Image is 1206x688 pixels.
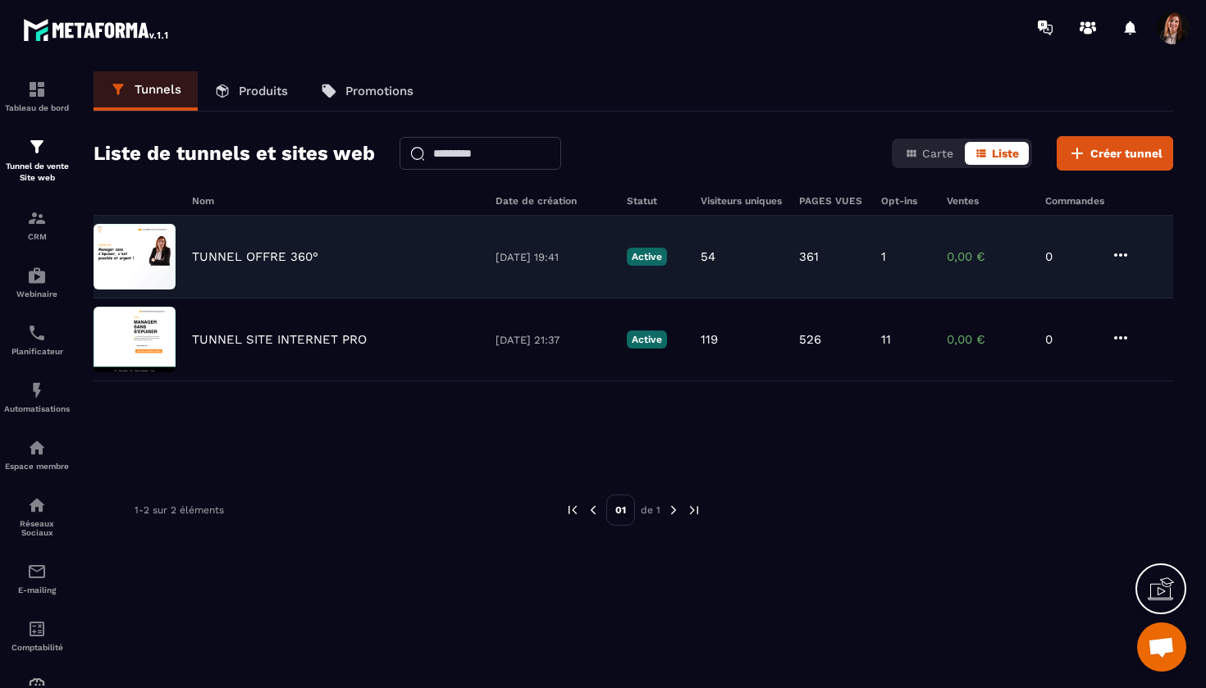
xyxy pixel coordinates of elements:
[192,195,479,207] h6: Nom
[4,161,70,184] p: Tunnel de vente Site web
[4,253,70,311] a: automationsautomationsWebinaire
[881,249,886,264] p: 1
[1045,249,1094,264] p: 0
[4,232,70,241] p: CRM
[27,266,47,285] img: automations
[4,125,70,196] a: formationformationTunnel de vente Site web
[27,137,47,157] img: formation
[4,585,70,595] p: E-mailing
[23,15,171,44] img: logo
[701,195,783,207] h6: Visiteurs uniques
[239,84,288,98] p: Produits
[304,71,430,111] a: Promotions
[94,137,375,170] h2: Liste de tunnels et sites web
[4,519,70,537] p: Réseaux Sociaux
[27,438,47,458] img: automations
[27,208,47,228] img: formation
[627,330,667,349] p: Active
[94,307,176,372] img: image
[947,195,1029,207] h6: Ventes
[4,483,70,549] a: social-networksocial-networkRéseaux Sociaux
[4,607,70,664] a: accountantaccountantComptabilité
[4,549,70,607] a: emailemailE-mailing
[4,103,70,112] p: Tableau de bord
[1045,332,1094,347] p: 0
[4,368,70,426] a: automationsautomationsAutomatisations
[992,147,1019,160] span: Liste
[27,380,47,400] img: automations
[4,289,70,298] p: Webinaire
[627,248,667,266] p: Active
[94,71,198,111] a: Tunnels
[947,249,1029,264] p: 0,00 €
[27,80,47,99] img: formation
[881,195,930,207] h6: Opt-ins
[641,503,660,517] p: de 1
[496,251,610,263] p: [DATE] 19:41
[496,195,610,207] h6: Date de création
[627,195,684,207] h6: Statut
[496,334,610,346] p: [DATE] 21:37
[27,562,47,581] img: email
[192,249,318,264] p: TUNNEL OFFRE 360°
[4,347,70,356] p: Planificateur
[4,643,70,652] p: Comptabilité
[27,323,47,343] img: scheduler
[687,503,701,517] img: next
[799,195,865,207] h6: PAGES VUES
[947,332,1029,347] p: 0,00 €
[27,619,47,639] img: accountant
[701,249,715,264] p: 54
[586,503,601,517] img: prev
[135,82,181,97] p: Tunnels
[4,67,70,125] a: formationformationTableau de bord
[799,332,821,347] p: 526
[895,142,963,165] button: Carte
[922,147,953,160] span: Carte
[4,404,70,413] p: Automatisations
[666,503,681,517] img: next
[799,249,819,264] p: 361
[965,142,1029,165] button: Liste
[4,462,70,471] p: Espace membre
[27,495,47,515] img: social-network
[4,311,70,368] a: schedulerschedulerPlanificateur
[606,494,635,526] p: 01
[701,332,718,347] p: 119
[1090,145,1163,162] span: Créer tunnel
[135,504,224,516] p: 1-2 sur 2 éléments
[1045,195,1104,207] h6: Commandes
[881,332,891,347] p: 11
[565,503,580,517] img: prev
[4,426,70,483] a: automationsautomationsEspace membre
[1057,136,1173,171] button: Créer tunnel
[94,224,176,289] img: image
[345,84,413,98] p: Promotions
[1137,622,1186,672] a: Ouvrir le chat
[198,71,304,111] a: Produits
[4,196,70,253] a: formationformationCRM
[192,332,367,347] p: TUNNEL SITE INTERNET PRO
